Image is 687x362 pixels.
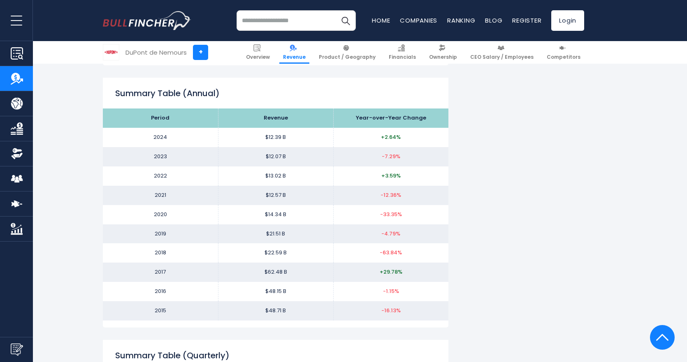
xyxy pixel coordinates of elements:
[425,41,461,64] a: Ownership
[382,152,400,160] span: -7.29%
[103,44,119,60] img: DD logo
[381,230,400,237] span: -4.79%
[103,282,218,301] td: 2016
[218,108,333,128] th: Revenue
[103,263,218,282] td: 2017
[103,224,218,244] td: 2019
[470,54,534,60] span: CEO Salary / Employees
[218,301,333,320] td: $48.71 B
[380,268,402,276] span: +29.78%
[333,108,448,128] th: Year-over-Year Change
[380,210,402,218] span: -33.35%
[218,205,333,224] td: $14.34 B
[103,108,218,128] th: Period
[103,128,218,147] td: 2024
[381,133,401,141] span: +2.64%
[218,243,333,263] td: $22.59 B
[218,263,333,282] td: $62.48 B
[547,54,580,60] span: Competitors
[218,166,333,186] td: $13.02 B
[218,282,333,301] td: $48.15 B
[246,54,270,60] span: Overview
[429,54,457,60] span: Ownership
[218,186,333,205] td: $12.57 B
[512,16,541,25] a: Register
[381,307,401,314] span: -16.13%
[383,287,399,295] span: -1.15%
[193,45,208,60] a: +
[380,249,402,256] span: -63.84%
[467,41,537,64] a: CEO Salary / Employees
[103,11,191,30] a: Go to homepage
[242,41,274,64] a: Overview
[218,147,333,166] td: $12.07 B
[103,205,218,224] td: 2020
[103,166,218,186] td: 2022
[381,172,401,180] span: +3.59%
[218,224,333,244] td: $21.51 B
[103,186,218,205] td: 2021
[283,54,306,60] span: Revenue
[103,243,218,263] td: 2018
[319,54,376,60] span: Product / Geography
[218,128,333,147] td: $12.39 B
[372,16,390,25] a: Home
[385,41,420,64] a: Financials
[551,10,584,31] a: Login
[11,148,23,160] img: Ownership
[125,48,187,57] div: DuPont de Nemours
[103,11,191,30] img: bullfincher logo
[543,41,584,64] a: Competitors
[335,10,356,31] button: Search
[447,16,475,25] a: Ranking
[485,16,502,25] a: Blog
[400,16,437,25] a: Companies
[115,349,436,362] h2: Summary Table (Quarterly)
[381,191,401,199] span: -12.36%
[279,41,309,64] a: Revenue
[315,41,379,64] a: Product / Geography
[389,54,416,60] span: Financials
[115,87,436,99] h2: Summary Table (Annual)
[103,301,218,320] td: 2015
[103,147,218,166] td: 2023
